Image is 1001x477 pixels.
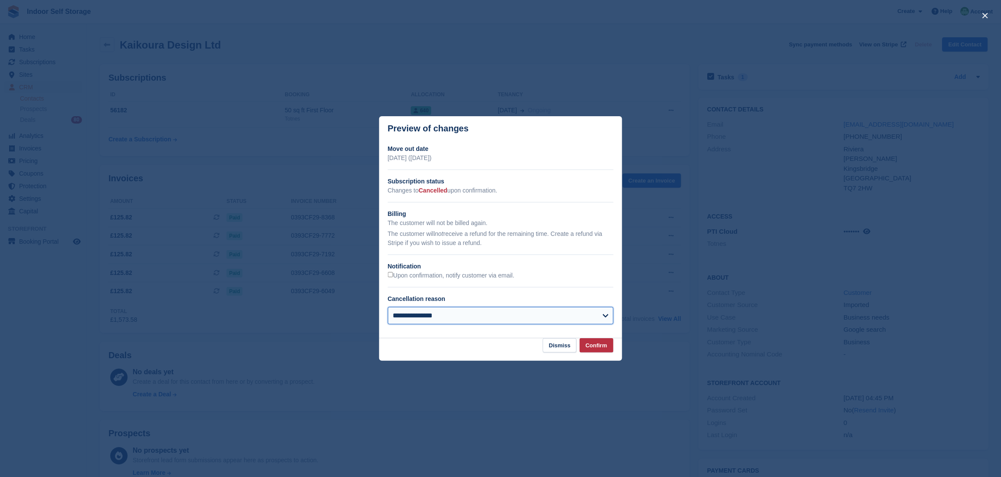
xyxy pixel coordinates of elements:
[580,338,614,353] button: Confirm
[388,154,614,163] p: [DATE] ([DATE])
[435,230,443,237] em: not
[388,124,469,134] p: Preview of changes
[419,187,447,194] span: Cancelled
[978,9,992,23] button: close
[388,186,614,195] p: Changes to upon confirmation.
[388,209,614,219] h2: Billing
[388,272,394,278] input: Upon confirmation, notify customer via email.
[388,177,614,186] h2: Subscription status
[388,295,446,302] label: Cancellation reason
[388,262,614,271] h2: Notification
[543,338,577,353] button: Dismiss
[388,219,614,228] p: The customer will not be billed again.
[388,144,614,154] h2: Move out date
[388,229,614,248] p: The customer will receive a refund for the remaining time. Create a refund via Stripe if you wish...
[388,272,515,280] label: Upon confirmation, notify customer via email.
